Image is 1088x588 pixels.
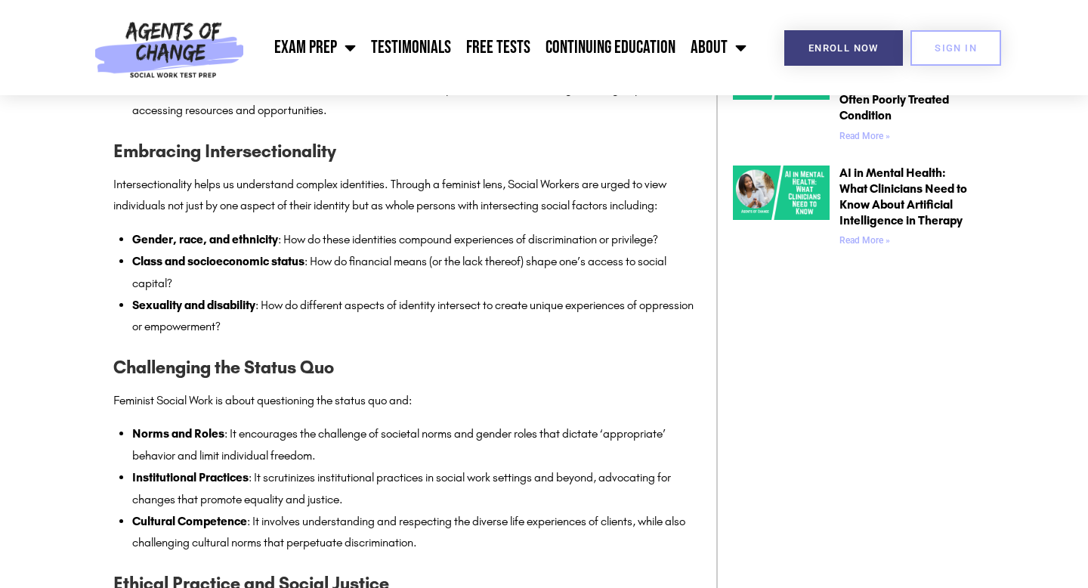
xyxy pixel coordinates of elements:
li: : It encourages the challenge of societal norms and gender roles that dictate ‘appropriate’ behav... [132,423,701,467]
li: : It seeks to understand and dismantle the barriers that prevent women and marginalized groups fr... [132,79,701,122]
li: : How do these identities compound experiences of discrimination or privilege? [132,229,701,251]
a: Continuing Education [538,29,683,67]
li: : It involves understanding and respecting the diverse life experiences of clients, while also ch... [132,511,701,555]
a: Health Anxiety A Misunderstood and Often Poorly Treated Condition [733,45,830,147]
span: SIGN IN [935,43,977,53]
span: Enroll Now [808,43,879,53]
a: AI in Mental Health: What Clinicians Need to Know About Artificial Intelligence in Therapy [839,166,967,227]
a: Free Tests [459,29,538,67]
a: Read more about AI in Mental Health: What Clinicians Need to Know About Artificial Intelligence i... [839,235,890,246]
a: SIGN IN [910,30,1001,66]
a: Testimonials [363,29,459,67]
a: AI in Mental Health What Clinicians Need to Know [733,166,830,252]
strong: Cultural Competence [132,514,247,528]
strong: Class and socioeconomic status [132,254,304,268]
li: : How do different aspects of identity intersect to create unique experiences of oppression or em... [132,295,701,339]
strong: Gender, race, and ethnicity [132,232,278,246]
a: Exam Prep [267,29,363,67]
a: Read more about Supporting Clients with Health Anxiety: A Misunderstood and Often Poorly Treated ... [839,131,890,141]
img: AI in Mental Health What Clinicians Need to Know [733,166,830,220]
p: Intersectionality helps us understand complex identities. Through a feminist lens, Social Workers... [113,174,701,218]
strong: Institutional Practices [132,470,249,484]
nav: Menu [252,29,755,67]
li: : It scrutinizes institutional practices in social work settings and beyond, advocating for chang... [132,467,701,511]
strong: Barriers [132,82,175,96]
li: : How do financial means (or the lack thereof) shape one’s access to social capital? [132,251,701,295]
a: Supporting Clients with [MEDICAL_DATA]: A Misunderstood and Often Poorly Treated Condition [839,45,964,122]
strong: Sexuality and disability [132,298,255,312]
a: About [683,29,754,67]
strong: Norms and Roles [132,426,224,441]
h3: Challenging the Status Quo [113,353,701,382]
h3: Embracing Intersectionality [113,137,701,166]
a: Enroll Now [784,30,903,66]
p: Feminist Social Work is about questioning the status quo and: [113,390,701,412]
